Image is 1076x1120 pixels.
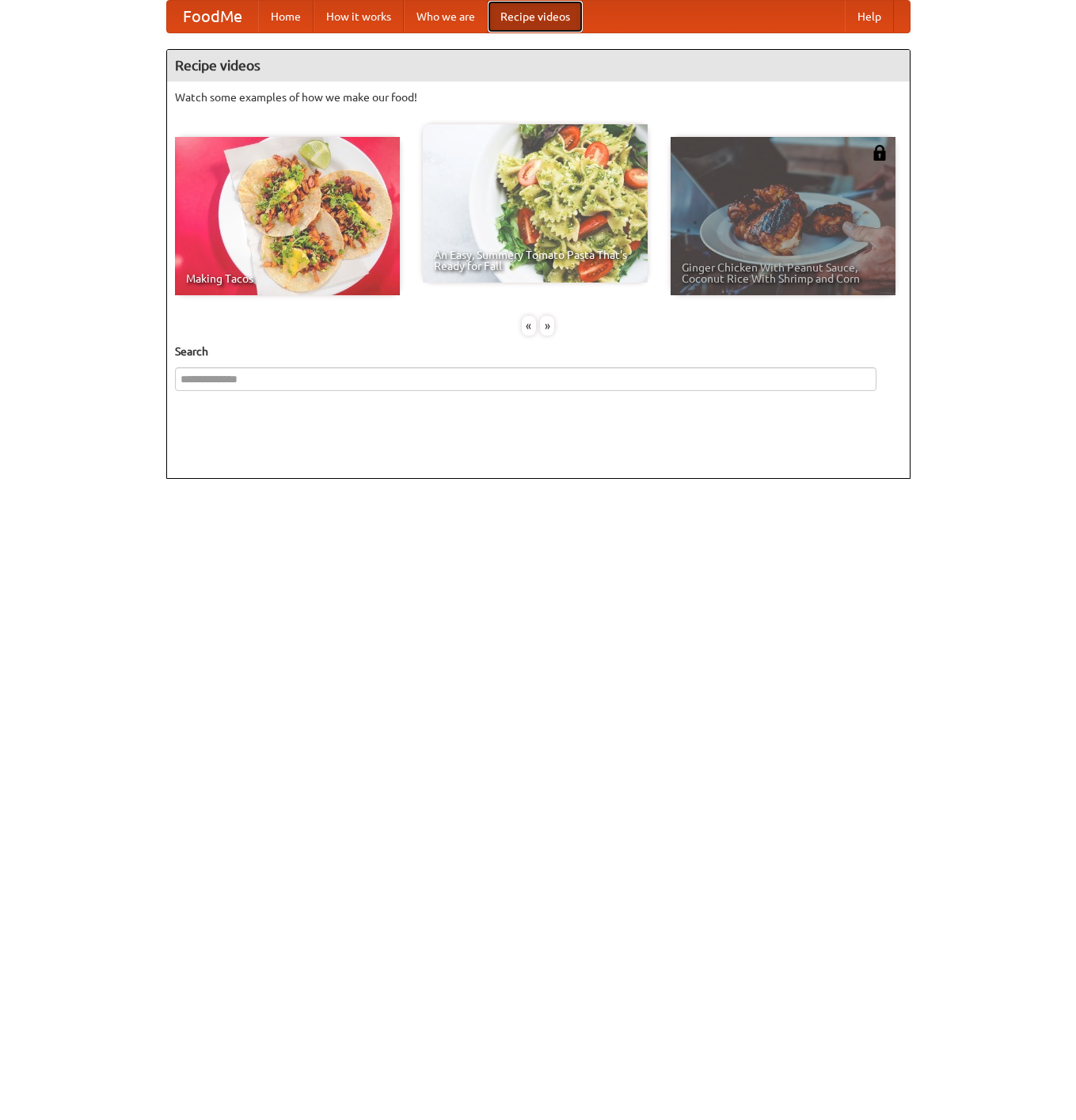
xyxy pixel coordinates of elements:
span: An Easy, Summery Tomato Pasta That's Ready for Fall [434,249,637,271]
a: How it works [314,1,404,32]
a: Who we are [404,1,488,32]
h4: Recipe videos [167,50,910,82]
h5: Search [175,344,902,359]
span: Making Tacos [186,273,389,284]
img: 483408.png [872,145,888,161]
a: FoodMe [167,1,258,32]
a: Help [845,1,894,32]
a: Making Tacos [175,137,400,295]
p: Watch some examples of how we make our food! [175,89,902,105]
div: » [540,316,554,336]
a: Recipe videos [488,1,583,32]
a: Home [258,1,314,32]
a: An Easy, Summery Tomato Pasta That's Ready for Fall [423,124,648,283]
div: « [522,316,536,336]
